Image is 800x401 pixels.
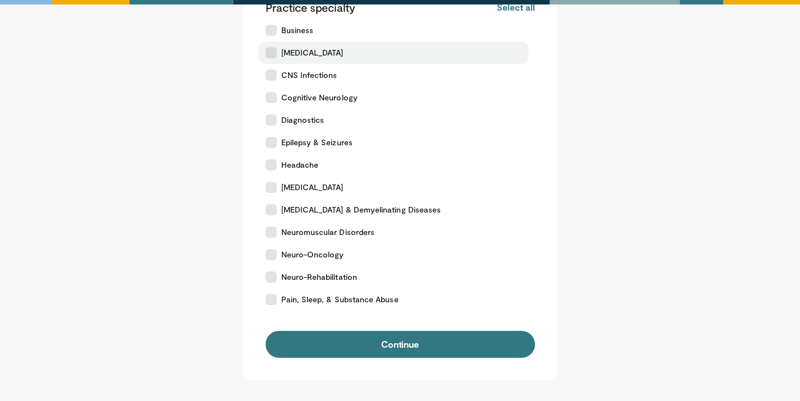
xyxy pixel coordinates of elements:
span: Neuro-Oncology [281,249,344,260]
span: Cognitive Neurology [281,92,358,103]
span: Neuromuscular Disorders [281,227,375,238]
span: Neuro-Rehabilitation [281,271,357,283]
span: CNS Infections [281,70,337,81]
span: Diagnostics [281,114,324,126]
span: [MEDICAL_DATA] & Demyelinating Diseases [281,204,441,215]
span: [MEDICAL_DATA] [281,182,344,193]
button: Select all [497,1,534,13]
span: Epilepsy & Seizures [281,137,353,148]
span: [MEDICAL_DATA] [281,47,344,58]
span: Business [281,25,314,36]
span: Headache [281,159,319,170]
span: Pain, Sleep, & Substance Abuse [281,294,399,305]
button: Continue [266,331,535,358]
